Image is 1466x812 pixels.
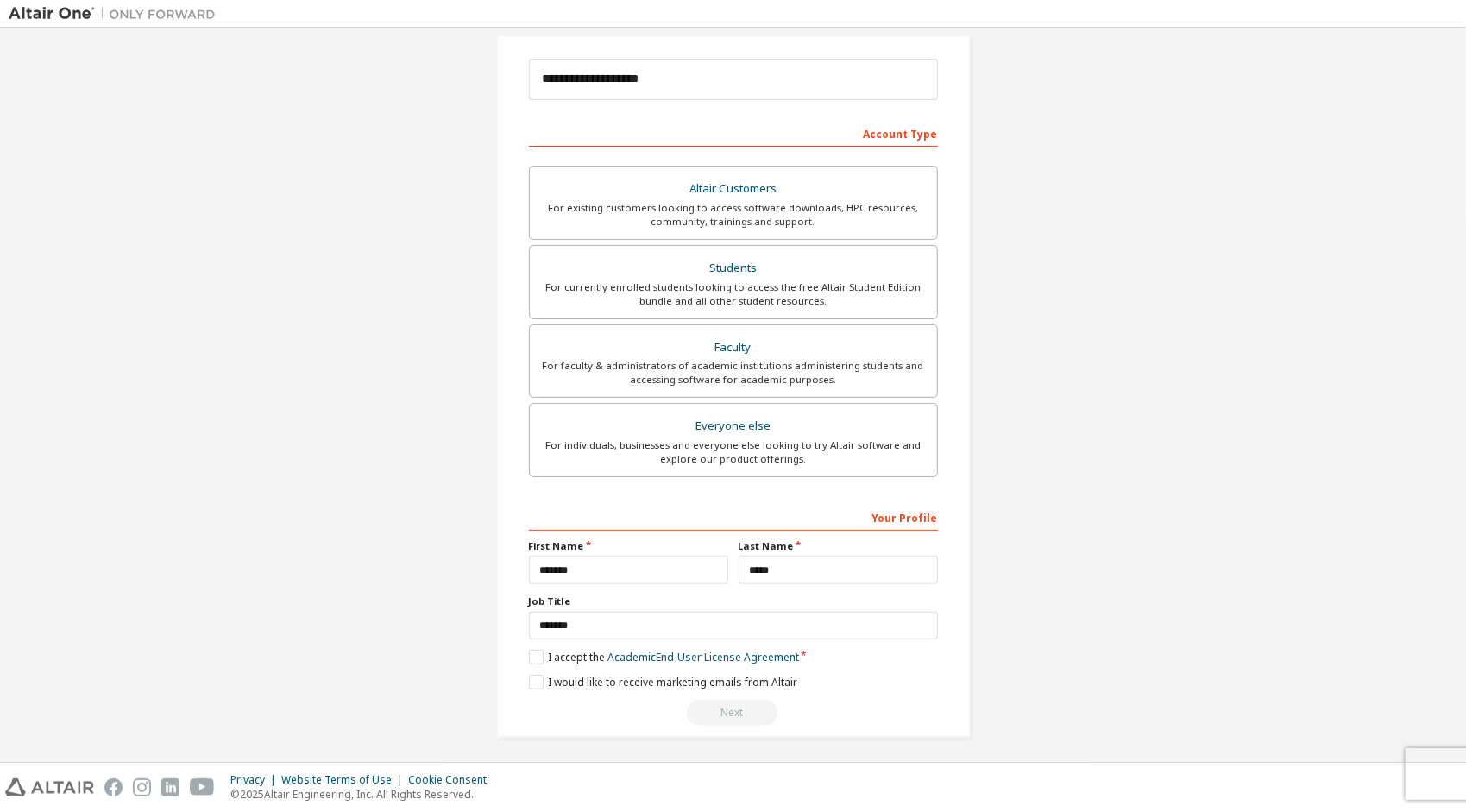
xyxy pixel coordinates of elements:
div: Faculty [540,336,927,360]
div: Your Profile [529,503,938,531]
label: I would like to receive marketing emails from Altair [529,675,797,689]
div: For individuals, businesses and everyone else looking to try Altair software and explore our prod... [540,438,927,466]
div: Everyone else [540,414,927,438]
label: Job Title [529,595,938,608]
img: linkedin.svg [161,778,179,796]
label: I accept the [529,650,799,664]
div: Privacy [230,773,281,787]
img: facebook.svg [104,778,123,796]
img: youtube.svg [190,778,215,796]
div: Cookie Consent [408,773,497,787]
img: altair_logo.svg [5,778,94,796]
img: instagram.svg [133,778,151,796]
div: For faculty & administrators of academic institutions administering students and accessing softwa... [540,359,927,387]
div: Altair Customers [540,177,927,201]
a: Academic End-User License Agreement [607,650,799,664]
img: Altair One [9,5,224,22]
p: © 2025 Altair Engineering, Inc. All Rights Reserved. [230,787,497,802]
div: Website Terms of Use [281,773,408,787]
div: For currently enrolled students looking to access the free Altair Student Edition bundle and all ... [540,280,927,308]
label: First Name [529,539,728,553]
div: Students [540,256,927,280]
div: Account Type [529,119,938,147]
div: For existing customers looking to access software downloads, HPC resources, community, trainings ... [540,201,927,229]
label: Last Name [739,539,938,553]
div: Read and acccept EULA to continue [529,700,938,726]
